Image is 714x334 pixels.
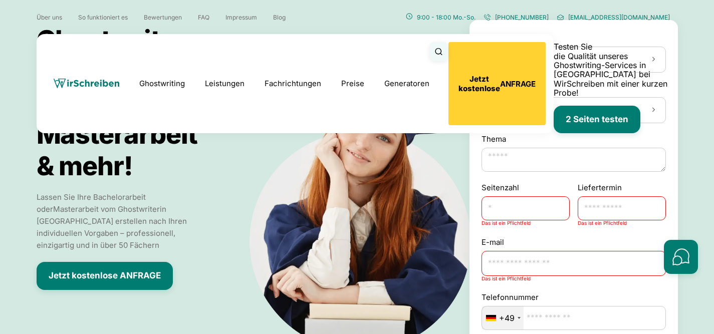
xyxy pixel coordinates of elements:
a: Generatoren [384,78,429,90]
label: Seitenzahl [482,182,570,194]
div: Telephone country code [482,306,524,329]
a: Preise [341,79,364,88]
a: [EMAIL_ADDRESS][DOMAIN_NAME] [557,13,670,22]
button: Suche öffnen [429,42,448,61]
a: Blog [273,14,286,21]
a: Leistungen [205,78,245,90]
b: Jetzt kostenlose [458,74,500,93]
span: Das ist ein Pflichtfeld [578,220,666,226]
label: E-mail [482,236,666,248]
a: FAQ [198,14,209,21]
span: 9:00 - 18:00 Mo.-So. [417,14,475,21]
span: [PHONE_NUMBER] [495,14,549,21]
a: So funktioniert es [78,14,128,21]
a: Bewertungen [144,14,182,21]
a: Impressum [225,14,257,21]
label: Liefertermin [578,182,622,194]
p: Lassen Sie Ihre Bachelorarbeit oder Masterarbeit vom Ghostwriter in [GEOGRAPHIC_DATA] erstellen n... [37,191,192,251]
a: Über uns [37,14,62,21]
button: Jetzt kostenlose ANFRAGE [37,262,173,290]
a: [PHONE_NUMBER] [484,13,549,22]
div: +49 [499,313,515,322]
span: Das ist ein Pflichtfeld [482,276,666,282]
span: Das ist ein Pflichtfeld [482,220,570,226]
label: Thema [482,133,666,145]
button: 2 Seiten testen [554,106,640,134]
p: Testen Sie die Qualität unseres Ghostwriting-Services in [GEOGRAPHIC_DATA] bei WirSchreiben mit e... [554,42,678,97]
label: Telefonnummer [482,291,666,303]
img: wirschreiben [54,79,119,89]
button: Jetzt kostenloseANFRAGE [448,42,546,125]
a: Ghostwriting [139,78,185,90]
a: Fachrichtungen [265,78,321,90]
